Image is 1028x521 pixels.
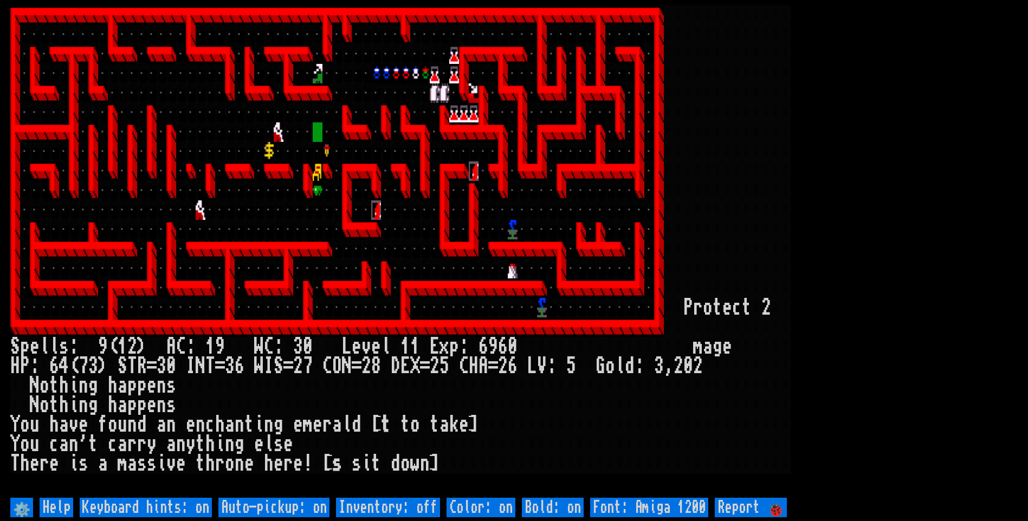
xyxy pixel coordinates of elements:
div: t [196,454,205,473]
div: ( [69,356,79,376]
div: a [118,376,127,395]
div: S [10,337,20,356]
div: ' [79,434,88,454]
div: m [693,337,703,356]
div: L [342,337,352,356]
div: l [342,415,352,434]
div: n [235,454,244,473]
div: 2 [430,356,439,376]
div: n [127,415,137,434]
div: o [225,454,235,473]
div: 1 [205,337,215,356]
div: D [391,356,400,376]
div: : [459,337,469,356]
div: T [205,356,215,376]
div: a [157,415,166,434]
div: e [147,376,157,395]
div: o [703,298,713,317]
div: E [400,356,410,376]
div: ) [98,356,108,376]
div: s [166,376,176,395]
div: f [98,415,108,434]
div: i [69,454,79,473]
div: e [459,415,469,434]
div: e [283,434,293,454]
div: d [625,356,635,376]
div: n [176,434,186,454]
div: 0 [166,356,176,376]
div: e [722,298,732,317]
div: t [381,415,391,434]
div: : [274,337,283,356]
div: O [332,356,342,376]
div: u [30,415,40,434]
div: r [40,454,49,473]
div: , [664,356,674,376]
div: s [59,337,69,356]
div: 0 [508,337,518,356]
div: ) [137,337,147,356]
div: n [196,415,205,434]
div: a [118,434,127,454]
div: e [244,454,254,473]
div: h [59,395,69,415]
div: C [459,356,469,376]
div: a [127,454,137,473]
div: y [186,434,196,454]
div: n [166,415,176,434]
div: m [303,415,313,434]
div: v [166,454,176,473]
div: l [264,434,274,454]
div: [ [371,415,381,434]
div: C [322,356,332,376]
div: u [30,434,40,454]
div: p [127,395,137,415]
div: i [69,395,79,415]
div: S [274,356,283,376]
div: p [449,337,459,356]
div: 6 [498,337,508,356]
div: h [108,376,118,395]
div: p [137,395,147,415]
div: : [186,337,196,356]
div: A [166,337,176,356]
input: Report 🐞 [715,498,787,517]
div: P [20,356,30,376]
div: e [176,454,186,473]
div: 2 [498,356,508,376]
input: Inventory: off [336,498,440,517]
div: V [537,356,547,376]
div: 6 [235,356,244,376]
div: n [420,454,430,473]
div: v [69,415,79,434]
div: g [88,376,98,395]
div: o [40,395,49,415]
div: e [274,454,283,473]
div: S [118,356,127,376]
div: T [127,356,137,376]
div: n [225,434,235,454]
div: e [147,395,157,415]
div: w [410,454,420,473]
div: 3 [225,356,235,376]
div: l [381,337,391,356]
div: t [88,434,98,454]
div: e [49,454,59,473]
div: 3 [88,356,98,376]
input: Keyboard hints: on [80,498,212,517]
div: h [59,376,69,395]
div: c [205,415,215,434]
div: y [147,434,157,454]
div: G [596,356,605,376]
div: X [410,356,420,376]
div: ] [469,415,479,434]
div: o [605,356,615,376]
div: o [40,376,49,395]
div: ! [303,454,313,473]
div: n [157,376,166,395]
div: 2 [761,298,771,317]
div: h [215,415,225,434]
div: t [430,415,439,434]
div: 1 [118,337,127,356]
div: o [410,415,420,434]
